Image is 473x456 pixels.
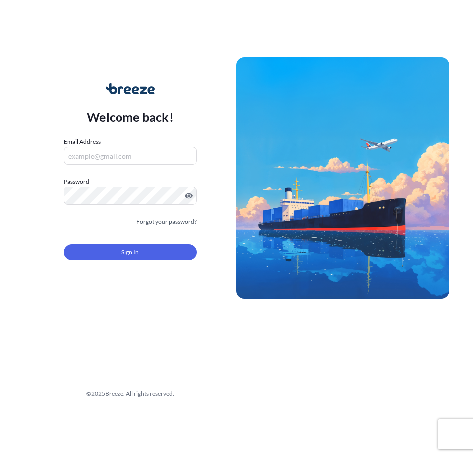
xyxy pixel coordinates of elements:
[121,247,139,257] span: Sign In
[185,192,193,200] button: Show password
[87,109,174,125] p: Welcome back!
[64,244,197,260] button: Sign In
[64,137,101,147] label: Email Address
[236,57,449,299] img: Ship illustration
[64,147,197,165] input: example@gmail.com
[24,389,236,399] div: © 2025 Breeze. All rights reserved.
[64,177,197,187] label: Password
[136,217,197,227] a: Forgot your password?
